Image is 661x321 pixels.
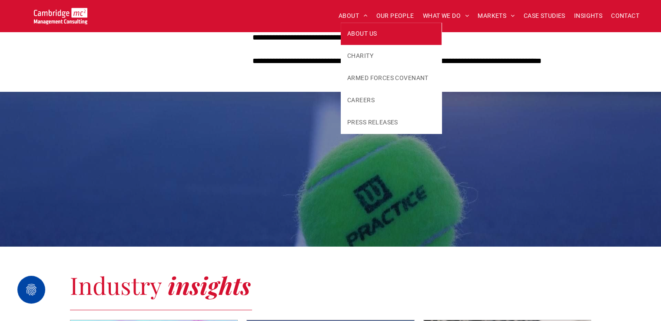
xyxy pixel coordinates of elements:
a: ABOUT US [341,23,442,45]
span: ARMED FORCES COVENANT [347,74,428,83]
a: CASE STUDIES [519,9,570,23]
span: PRESS RELEASES [347,118,398,127]
img: Go to Homepage [34,8,87,24]
span: CAREERS [347,96,375,105]
span: ABOUT US [347,29,377,38]
span: Industry [70,269,162,301]
a: OUR PEOPLE [372,9,418,23]
a: MARKETS [473,9,519,23]
a: ABOUT [334,9,372,23]
span: CHARITY [347,51,373,60]
span: ABOUT [339,9,368,23]
a: CHARITY [341,45,442,67]
a: PRESS RELEASES [341,111,442,134]
a: CONTACT [607,9,644,23]
a: Your Business Transformed | Cambridge Management Consulting [34,9,87,18]
a: ARMED FORCES COVENANT [341,67,442,89]
a: CAREERS [341,89,442,111]
a: INSIGHTS [570,9,607,23]
a: WHAT WE DO [419,9,474,23]
strong: insights [168,269,251,301]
